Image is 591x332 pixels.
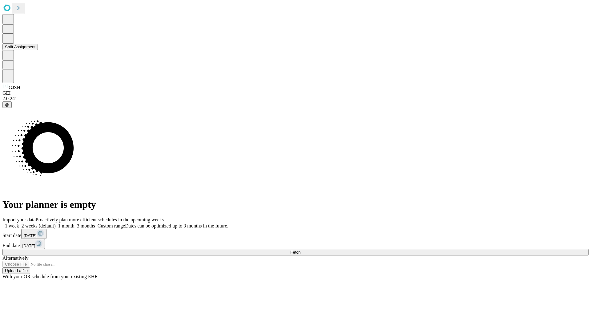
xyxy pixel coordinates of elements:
[36,217,165,222] span: Proactively plan more efficient schedules in the upcoming weeks.
[2,255,28,261] span: Alternatively
[125,223,228,228] span: Dates can be optimized up to 3 months in the future.
[22,223,56,228] span: 2 weeks (default)
[2,101,12,108] button: @
[2,44,38,50] button: Shift Assignment
[5,223,19,228] span: 1 week
[2,267,30,274] button: Upload a file
[290,250,300,255] span: Fetch
[2,274,98,279] span: With your OR schedule from your existing EHR
[2,217,36,222] span: Import your data
[9,85,20,90] span: GJSH
[21,229,46,239] button: [DATE]
[5,102,9,107] span: @
[2,90,589,96] div: GEI
[98,223,125,228] span: Custom range
[58,223,74,228] span: 1 month
[2,239,589,249] div: End date
[24,233,37,238] span: [DATE]
[2,249,589,255] button: Fetch
[2,199,589,210] h1: Your planner is empty
[2,229,589,239] div: Start date
[77,223,95,228] span: 3 months
[2,96,589,101] div: 2.0.241
[20,239,45,249] button: [DATE]
[22,243,35,248] span: [DATE]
